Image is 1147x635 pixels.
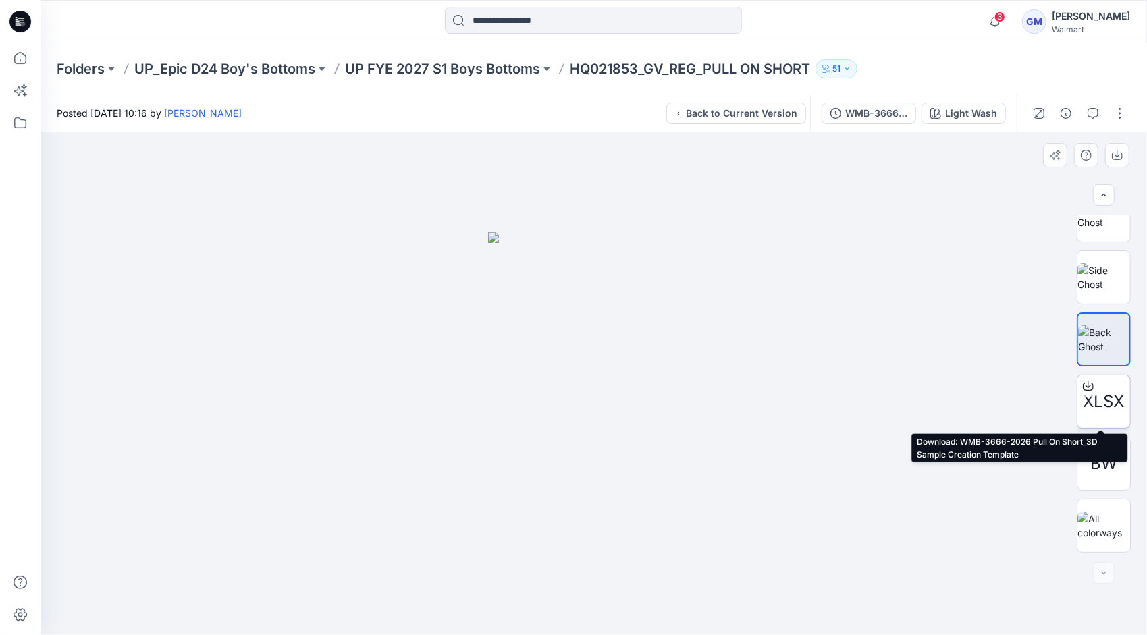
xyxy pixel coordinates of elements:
[134,59,315,78] a: UP_Epic D24 Boy's Bottoms
[845,106,907,121] div: WMB-3666-2026 Pull On Short_Full Colorway
[570,59,810,78] p: HQ021853_GV_REG_PULL ON SHORT
[1090,451,1117,476] span: BW
[1055,103,1077,124] button: Details
[1077,263,1130,292] img: Side Ghost
[1084,389,1125,414] span: XLSX
[1078,325,1129,354] img: Back Ghost
[922,103,1006,124] button: Light Wash
[1052,24,1130,34] div: Walmart
[994,11,1005,22] span: 3
[57,106,242,120] span: Posted [DATE] 10:16 by
[1077,201,1130,229] img: Front Ghost
[345,59,540,78] a: UP FYE 2027 S1 Boys Bottoms
[666,103,806,124] button: Back to Current Version
[822,103,916,124] button: WMB-3666-2026 Pull On Short_Full Colorway
[1077,512,1130,540] img: All colorways
[945,106,997,121] div: Light Wash
[816,59,857,78] button: 51
[832,61,841,76] p: 51
[1052,8,1130,24] div: [PERSON_NAME]
[164,107,242,119] a: [PERSON_NAME]
[57,59,105,78] a: Folders
[1022,9,1046,34] div: GM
